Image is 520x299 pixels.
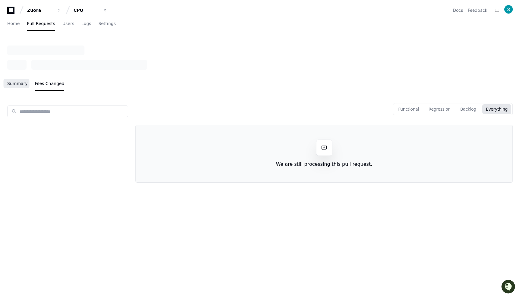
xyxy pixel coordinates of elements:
[98,22,116,25] span: Settings
[425,104,454,114] button: Regression
[27,17,55,31] a: Pull Requests
[27,22,55,25] span: Pull Requests
[21,51,87,56] div: We're offline, but we'll be back soon!
[62,17,74,31] a: Users
[81,22,91,25] span: Logs
[71,5,110,16] button: CPQ
[501,279,517,295] iframe: Open customer support
[6,24,110,34] div: Welcome
[482,104,511,114] button: Everything
[7,82,28,85] span: Summary
[98,17,116,31] a: Settings
[25,5,63,16] button: Zuora
[35,82,65,85] span: Files Changed
[43,63,73,68] a: Powered byPylon
[6,45,17,56] img: 1756235613930-3d25f9e4-fa56-45dd-b3ad-e072dfbd1548
[7,22,20,25] span: Home
[74,7,100,13] div: CPQ
[21,45,99,51] div: Start new chat
[504,5,513,14] img: ACg8ocJ7Qoj13aSJBaXm7wZn6qZnGuKwJtW5PAp0HqenIdU7vv7CWg=s96-c
[7,17,20,31] a: Home
[276,161,373,168] h1: We are still processing this pull request.
[103,47,110,54] button: Start new chat
[395,104,423,114] button: Functional
[62,22,74,25] span: Users
[60,63,73,68] span: Pylon
[453,7,463,13] a: Docs
[81,17,91,31] a: Logs
[27,7,53,13] div: Zuora
[11,109,17,115] mat-icon: search
[468,7,487,13] button: Feedback
[6,6,18,18] img: PlayerZero
[457,104,480,114] button: Backlog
